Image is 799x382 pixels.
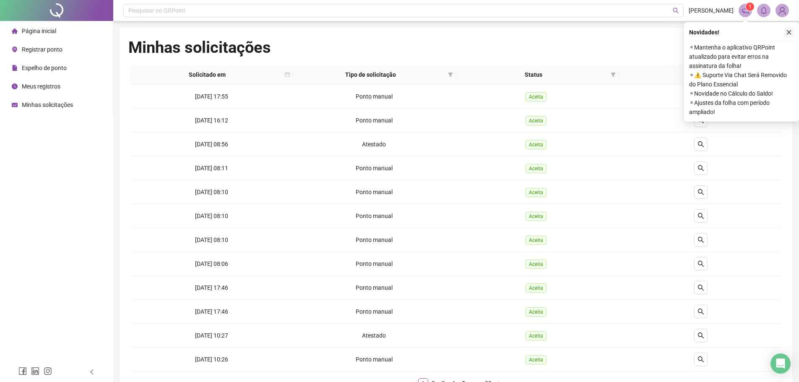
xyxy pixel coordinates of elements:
span: Ponto manual [356,117,393,124]
span: Aceita [526,260,547,269]
span: Meus registros [22,83,60,90]
span: 1 [749,4,752,10]
span: Aceita [526,140,547,149]
span: [DATE] 08:10 [195,189,228,195]
span: Ponto manual [356,236,393,243]
span: [DATE] 17:55 [195,93,228,100]
span: Aceita [526,236,547,245]
img: 64895 [776,4,789,17]
span: search [673,8,679,14]
span: Aceita [526,283,547,293]
span: search [697,236,704,243]
span: calendar [283,68,291,81]
span: filter [448,72,453,77]
span: facebook [18,367,27,375]
span: clock-circle [12,83,18,89]
span: search [697,141,704,148]
span: [DATE] 16:12 [195,117,228,124]
th: Detalhes [619,65,782,85]
span: [DATE] 08:10 [195,236,228,243]
span: search [697,332,704,339]
span: file [12,65,18,71]
span: calendar [285,72,290,77]
span: Aceita [526,212,547,221]
span: Ponto manual [356,308,393,315]
span: Ponto manual [356,284,393,291]
span: [DATE] 08:56 [195,141,228,148]
span: [DATE] 08:06 [195,260,228,267]
span: Aceita [526,92,547,101]
span: instagram [44,367,52,375]
div: Open Intercom Messenger [770,353,791,374]
span: Espelho de ponto [22,65,67,71]
span: Aceita [526,355,547,364]
span: ⚬ ⚠️ Suporte Via Chat Será Removido do Plano Essencial [689,70,794,89]
span: ⚬ Ajustes da folha com período ampliado! [689,98,794,117]
span: [DATE] 17:46 [195,308,228,315]
span: left [89,369,95,375]
span: Ponto manual [356,189,393,195]
span: [DATE] 08:10 [195,213,228,219]
span: [DATE] 17:46 [195,284,228,291]
span: schedule [12,102,18,108]
span: [PERSON_NAME] [689,6,734,15]
span: close [786,29,792,35]
span: Aceita [526,307,547,317]
span: search [697,308,704,315]
span: search [697,284,704,291]
span: Ponto manual [356,356,393,363]
span: linkedin [31,367,39,375]
span: environment [12,47,18,52]
span: filter [611,72,616,77]
span: Tipo de solicitação [297,70,445,79]
span: Aceita [526,164,547,173]
span: bell [760,7,768,14]
span: Minhas solicitações [22,101,73,108]
span: Aceita [526,116,547,125]
span: Atestado [362,332,386,339]
h1: Minhas solicitações [128,38,271,57]
span: filter [446,68,455,81]
span: search [697,165,704,172]
span: Ponto manual [356,93,393,100]
span: Ponto manual [356,165,393,172]
span: [DATE] 10:26 [195,356,228,363]
span: search [697,260,704,267]
span: ⚬ Novidade no Cálculo do Saldo! [689,89,794,98]
span: search [697,213,704,219]
span: Ponto manual [356,213,393,219]
span: search [697,189,704,195]
span: Novidades ! [689,28,719,37]
span: Solicitado em [133,70,281,79]
span: Ponto manual [356,260,393,267]
span: filter [609,68,617,81]
span: Aceita [526,331,547,340]
span: Status [460,70,608,79]
span: Atestado [362,141,386,148]
span: ⚬ Mantenha o aplicativo QRPoint atualizado para evitar erros na assinatura da folha! [689,43,794,70]
span: Registrar ponto [22,46,62,53]
span: home [12,28,18,34]
span: [DATE] 10:27 [195,332,228,339]
span: Página inicial [22,28,56,34]
span: notification [742,7,749,14]
span: search [697,356,704,363]
span: [DATE] 08:11 [195,165,228,172]
sup: 1 [746,3,754,11]
span: Aceita [526,188,547,197]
